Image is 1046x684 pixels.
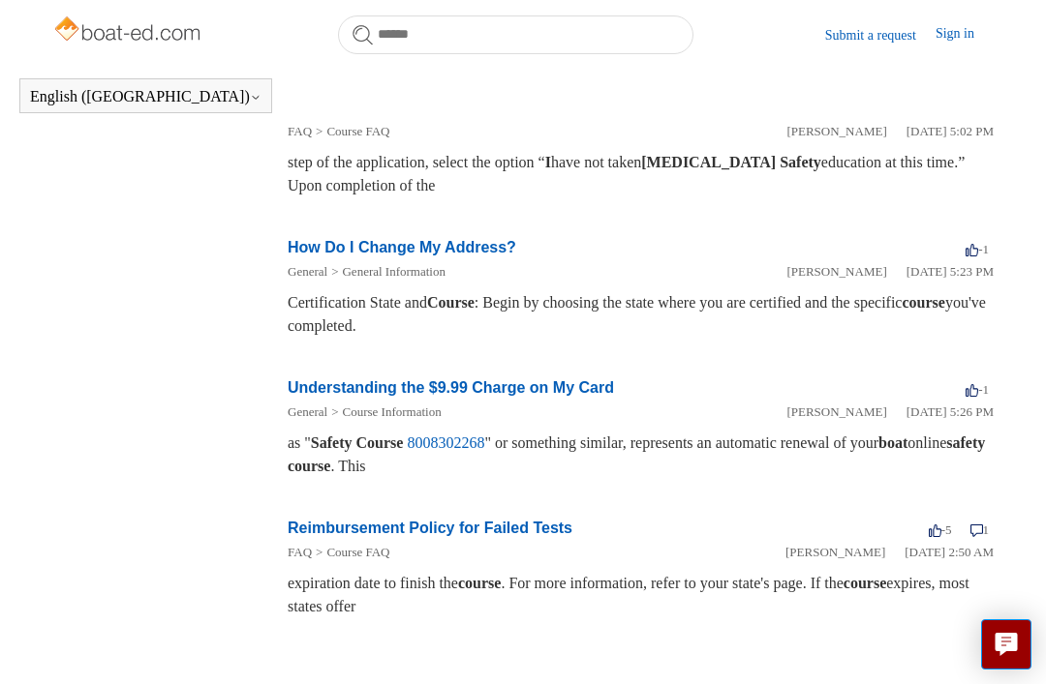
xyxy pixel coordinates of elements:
em: safety [946,434,985,451]
a: FAQ [288,545,312,559]
a: General [288,404,327,419]
a: Understanding the $9.99 Charge on My Card [288,379,614,396]
li: [PERSON_NAME] [785,543,885,562]
li: Course Information [327,402,442,422]
em: course [902,294,944,311]
span: -1 [966,242,989,256]
a: FAQ [288,124,312,138]
li: [PERSON_NAME] [786,262,886,282]
em: course [844,575,886,591]
em: Safety [311,434,353,451]
img: Boat-Ed Help Center home page [52,12,206,50]
span: -1 [966,382,989,397]
div: step of the application, select the option “ have not taken education at this time.” Upon complet... [288,151,994,197]
em: Course [356,434,404,451]
li: FAQ [288,122,312,141]
li: Course FAQ [312,122,389,141]
a: Reimbursement Policy for Failed Tests [288,520,572,536]
time: 03/16/2022, 02:50 [905,545,994,559]
a: Course FAQ [326,124,389,138]
div: as " " or something similar, represents an automatic renewal of your online . This [288,431,994,478]
em: course [458,575,501,591]
a: Submit a request [825,25,936,45]
button: Live chat [981,619,1031,669]
span: -5 [929,522,952,537]
li: General [288,402,327,422]
em: [MEDICAL_DATA] [641,154,776,170]
em: Course [427,294,475,311]
time: 01/05/2024, 17:26 [907,404,994,419]
a: General Information [342,264,445,279]
time: 01/05/2024, 17:02 [907,124,994,138]
a: Course FAQ [326,545,389,559]
em: I [545,154,551,170]
li: FAQ [288,543,312,562]
li: General Information [327,262,446,282]
li: Course FAQ [312,543,389,562]
a: Course Information [342,404,441,419]
a: General [288,264,327,279]
a: How Do I Change My Address? [288,239,516,255]
li: [PERSON_NAME] [786,122,886,141]
span: 1 [970,522,990,537]
time: 01/05/2024, 17:23 [907,264,994,279]
div: Certification State and : Begin by choosing the state where you are certified and the specific yo... [288,291,994,338]
em: course [288,458,330,474]
em: Safety [780,154,821,170]
a: Sign in [936,23,994,46]
li: [PERSON_NAME] [786,402,886,422]
a: 8008302268 [407,434,484,451]
li: General [288,262,327,282]
input: Search [338,15,693,54]
div: expiration date to finish the . For more information, refer to your state's page. If the expires,... [288,572,994,618]
em: boat [878,434,908,451]
button: English ([GEOGRAPHIC_DATA]) [30,88,261,105]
